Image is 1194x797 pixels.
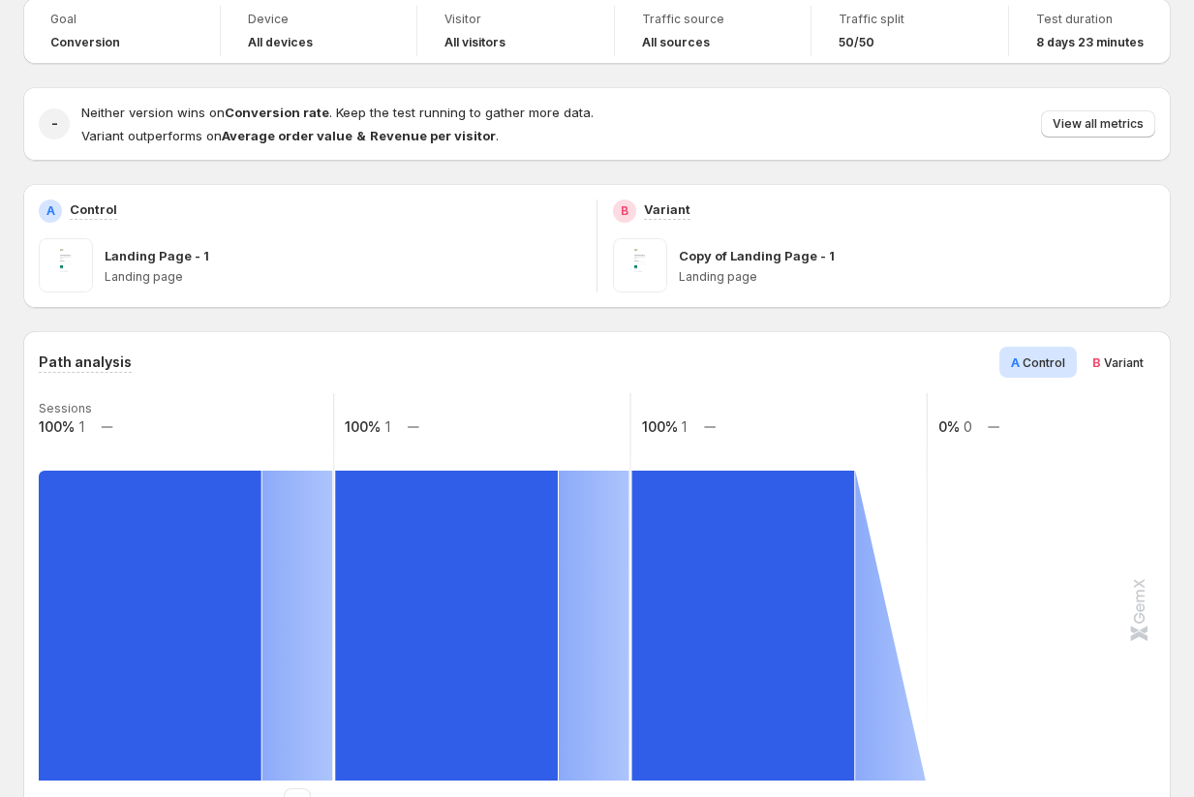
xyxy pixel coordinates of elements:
[1036,35,1144,50] span: 8 days 23 minutes
[81,105,594,120] span: Neither version wins on . Keep the test running to gather more data.
[335,471,558,781] path: Added to cart: 1
[642,418,678,435] text: 100%
[385,418,390,435] text: 1
[1104,355,1144,370] span: Variant
[248,10,390,52] a: DeviceAll devices
[70,199,117,219] p: Control
[642,35,710,50] h4: All sources
[1041,110,1155,138] button: View all metrics
[46,203,55,219] h2: A
[225,105,329,120] strong: Conversion rate
[248,35,313,50] h4: All devices
[444,10,587,52] a: VisitorAll visitors
[248,12,390,27] span: Device
[50,35,120,50] span: Conversion
[632,471,855,781] path: Reached checkout: 1
[1036,12,1144,27] span: Test duration
[39,401,92,415] text: Sessions
[345,418,381,435] text: 100%
[679,269,1155,285] p: Landing page
[1036,10,1144,52] a: Test duration8 days 23 minutes
[79,418,84,435] text: 1
[682,418,687,435] text: 1
[444,12,587,27] span: Visitor
[81,128,499,143] span: Variant outperforms on .
[642,12,784,27] span: Traffic source
[222,128,352,143] strong: Average order value
[621,203,628,219] h2: B
[105,246,209,265] p: Landing Page - 1
[39,418,75,435] text: 100%
[50,12,193,27] span: Goal
[39,353,132,372] h3: Path analysis
[370,128,496,143] strong: Revenue per visitor
[1092,354,1101,370] span: B
[50,10,193,52] a: GoalConversion
[613,238,667,292] img: Copy of Landing Page - 1
[356,128,366,143] strong: &
[644,199,690,219] p: Variant
[642,10,784,52] a: Traffic sourceAll sources
[839,10,981,52] a: Traffic split50/50
[679,246,835,265] p: Copy of Landing Page - 1
[1023,355,1065,370] span: Control
[39,238,93,292] img: Landing Page - 1
[938,418,960,435] text: 0%
[839,35,874,50] span: 50/50
[51,114,58,134] h2: -
[1011,354,1020,370] span: A
[964,418,972,435] text: 0
[105,269,581,285] p: Landing page
[839,12,981,27] span: Traffic split
[444,35,505,50] h4: All visitors
[1053,116,1144,132] span: View all metrics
